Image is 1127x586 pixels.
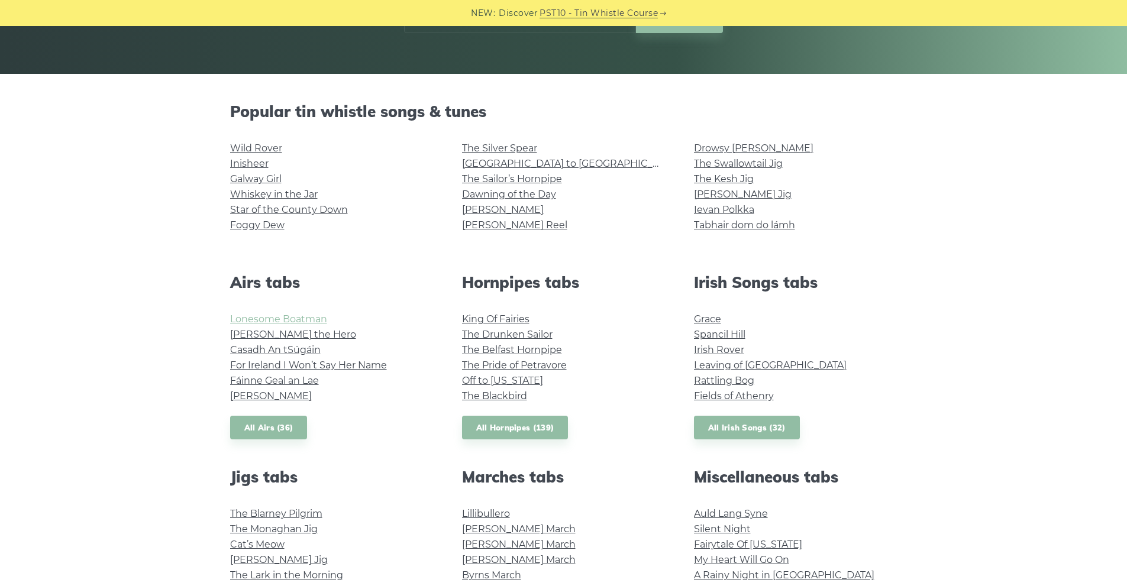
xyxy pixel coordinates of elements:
[230,189,318,200] a: Whiskey in the Jar
[694,313,721,325] a: Grace
[230,273,434,292] h2: Airs tabs
[230,219,285,231] a: Foggy Dew
[230,204,348,215] a: Star of the County Down
[694,273,897,292] h2: Irish Songs tabs
[462,508,510,519] a: Lillibullero
[694,329,745,340] a: Spancil Hill
[230,416,308,440] a: All Airs (36)
[462,273,666,292] h2: Hornpipes tabs
[694,523,751,535] a: Silent Night
[462,375,543,386] a: Off to [US_STATE]
[462,143,537,154] a: The Silver Spear
[230,508,322,519] a: The Blarney Pilgrim
[540,7,658,20] a: PST10 - Tin Whistle Course
[462,416,569,440] a: All Hornpipes (139)
[230,102,897,121] h2: Popular tin whistle songs & tunes
[230,360,387,371] a: For Ireland I Won’t Say Her Name
[499,7,538,20] span: Discover
[230,329,356,340] a: [PERSON_NAME] the Hero
[230,143,282,154] a: Wild Rover
[694,554,789,565] a: My Heart Will Go On
[230,313,327,325] a: Lonesome Boatman
[230,539,285,550] a: Cat’s Meow
[230,569,343,581] a: The Lark in the Morning
[462,329,553,340] a: The Drunken Sailor
[694,173,754,184] a: The Kesh Jig
[462,468,666,486] h2: Marches tabs
[462,539,576,550] a: [PERSON_NAME] March
[230,468,434,486] h2: Jigs tabs
[462,554,576,565] a: [PERSON_NAME] March
[694,390,774,402] a: Fields of Athenry
[462,360,567,371] a: The Pride of Petravore
[462,569,521,581] a: Byrns March
[694,204,754,215] a: Ievan Polkka
[230,554,328,565] a: [PERSON_NAME] Jig
[694,158,783,169] a: The Swallowtail Jig
[462,173,562,184] a: The Sailor’s Hornpipe
[462,219,567,231] a: [PERSON_NAME] Reel
[230,523,318,535] a: The Monaghan Jig
[694,143,813,154] a: Drowsy [PERSON_NAME]
[462,313,529,325] a: King Of Fairies
[230,173,282,184] a: Galway Girl
[694,375,754,386] a: Rattling Bog
[230,158,269,169] a: Inisheer
[694,219,795,231] a: Tabhair dom do lámh
[694,569,874,581] a: A Rainy Night in [GEOGRAPHIC_DATA]
[694,344,744,355] a: Irish Rover
[462,390,527,402] a: The Blackbird
[694,416,800,440] a: All Irish Songs (32)
[462,189,556,200] a: Dawning of the Day
[471,7,495,20] span: NEW:
[694,189,792,200] a: [PERSON_NAME] Jig
[694,360,847,371] a: Leaving of [GEOGRAPHIC_DATA]
[462,158,680,169] a: [GEOGRAPHIC_DATA] to [GEOGRAPHIC_DATA]
[230,390,312,402] a: [PERSON_NAME]
[462,344,562,355] a: The Belfast Hornpipe
[462,523,576,535] a: [PERSON_NAME] March
[694,539,802,550] a: Fairytale Of [US_STATE]
[462,204,544,215] a: [PERSON_NAME]
[694,468,897,486] h2: Miscellaneous tabs
[694,508,768,519] a: Auld Lang Syne
[230,375,319,386] a: Fáinne Geal an Lae
[230,344,321,355] a: Casadh An tSúgáin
